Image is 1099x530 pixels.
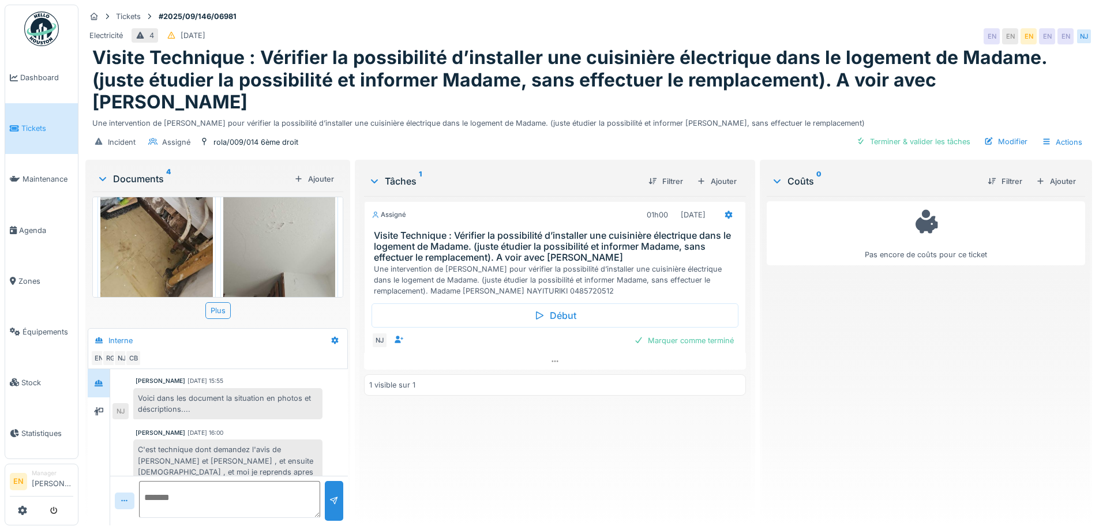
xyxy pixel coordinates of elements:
div: Assigné [372,210,406,220]
div: 1 visible sur 1 [369,379,415,390]
div: Filtrer [644,174,688,189]
div: Modifier [980,134,1032,149]
div: EN [1039,28,1055,44]
div: NJ [1076,28,1092,44]
div: Marquer comme terminé [629,333,738,348]
li: [PERSON_NAME] [32,469,73,494]
div: Pas encore de coûts pour ce ticket [774,206,1078,260]
a: EN Manager[PERSON_NAME] [10,469,73,497]
div: C'est technique dont demandez l'avis de [PERSON_NAME] et [PERSON_NAME] , et ensuite [DEMOGRAPHIC_... [133,439,322,493]
div: Documents [97,172,290,186]
div: Coûts [771,174,978,188]
a: Tickets [5,103,78,154]
div: Plus [205,302,231,319]
div: [PERSON_NAME] [136,428,185,437]
div: EN [1002,28,1018,44]
div: Une intervention de [PERSON_NAME] pour vérifier la possibilité d’installer une cuisinière électri... [374,264,740,297]
span: Maintenance [22,174,73,185]
span: Zones [18,276,73,287]
div: [DATE] [181,30,205,41]
div: rola/009/014 6ème droit [213,137,298,148]
span: Statistiques [21,428,73,439]
div: Début [372,303,738,328]
div: Incident [108,137,136,148]
div: EN [984,28,1000,44]
div: 4 [149,30,154,41]
h1: Visite Technique : Vérifier la possibilité d’installer une cuisinière électrique dans le logement... [92,47,1085,113]
div: Electricité [89,30,123,41]
strong: #2025/09/146/06981 [154,11,241,22]
div: Ajouter [692,174,741,189]
div: Ajouter [290,171,339,187]
div: Tickets [116,11,141,22]
a: Agenda [5,205,78,255]
div: Une intervention de [PERSON_NAME] pour vérifier la possibilité d’installer une cuisinière électri... [92,113,1085,129]
span: Équipements [22,326,73,337]
a: Maintenance [5,154,78,205]
span: Agenda [19,225,73,236]
div: NJ [372,332,388,348]
sup: 0 [816,174,822,188]
span: Tickets [21,123,73,134]
span: Stock [21,377,73,388]
sup: 4 [166,172,171,186]
div: 01h00 [647,209,668,220]
h3: Visite Technique : Vérifier la possibilité d’installer une cuisinière électrique dans le logement... [374,230,740,264]
a: Stock [5,357,78,408]
div: [DATE] [681,209,706,220]
li: EN [10,473,27,490]
div: Voici dans les document la situation en photos et déscriptions.... [133,388,322,419]
div: [DATE] 16:00 [187,428,223,437]
a: Dashboard [5,52,78,103]
div: Interne [108,335,133,346]
img: msz5lckz7kip2nzikhuf1pdtpj3c [100,126,213,302]
img: Badge_color-CXgf-gQk.svg [24,12,59,46]
div: Actions [1037,134,1087,151]
div: CB [125,350,141,366]
div: NJ [112,403,129,419]
div: Manager [32,469,73,478]
div: Ajouter [1032,174,1081,189]
img: diu97xi039fq9dqxkxrid4tdvsvt [223,126,336,302]
div: EN [1057,28,1074,44]
div: NJ [114,350,130,366]
div: EN [91,350,107,366]
div: [PERSON_NAME] [136,377,185,385]
a: Équipements [5,306,78,357]
span: Dashboard [20,72,73,83]
sup: 1 [419,174,422,188]
div: Filtrer [983,174,1027,189]
a: Zones [5,255,78,306]
a: Statistiques [5,408,78,458]
div: EN [1021,28,1037,44]
div: RG [102,350,118,366]
div: Tâches [369,174,639,188]
div: [DATE] 15:55 [187,377,223,385]
div: Terminer & valider les tâches [852,134,975,149]
div: Assigné [162,137,190,148]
